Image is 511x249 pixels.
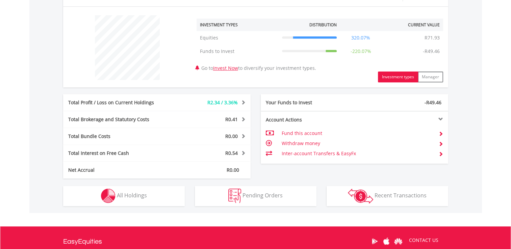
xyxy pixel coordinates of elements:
[63,150,173,157] div: Total Interest on Free Cash
[340,31,381,45] td: 320.07%
[242,192,283,199] span: Pending Orders
[191,12,448,82] div: Go to to diversify your investment types.
[117,192,147,199] span: All Holdings
[348,189,373,203] img: transactions-zar-wht.png
[213,65,238,71] a: Invest Now
[261,116,355,123] div: Account Actions
[207,99,238,106] span: R2.34 / 3.36%
[327,186,448,206] button: Recent Transactions
[419,45,443,58] td: -R49.46
[63,186,185,206] button: All Holdings
[197,19,279,31] th: Investment Types
[197,31,279,45] td: Equities
[425,99,441,106] span: -R49.46
[378,72,418,82] button: Investment types
[309,22,337,28] div: Distribution
[225,150,238,156] span: R0.54
[261,99,355,106] div: Your Funds to Invest
[63,116,173,123] div: Total Brokerage and Statutory Costs
[101,189,116,203] img: holdings-wht.png
[195,186,316,206] button: Pending Orders
[225,116,238,122] span: R0.41
[340,45,381,58] td: -220.07%
[281,148,433,159] td: Inter-account Transfers & EasyFx
[63,167,173,173] div: Net Accrual
[281,128,433,138] td: Fund this account
[63,99,173,106] div: Total Profit / Loss on Current Holdings
[281,138,433,148] td: Withdraw money
[228,189,241,203] img: pending_instructions-wht.png
[418,72,443,82] button: Manager
[227,167,239,173] span: R0.00
[63,133,173,140] div: Total Bundle Costs
[197,45,279,58] td: Funds to Invest
[375,192,427,199] span: Recent Transactions
[225,133,238,139] span: R0.00
[421,31,443,45] td: R71.93
[381,19,443,31] th: Current Value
